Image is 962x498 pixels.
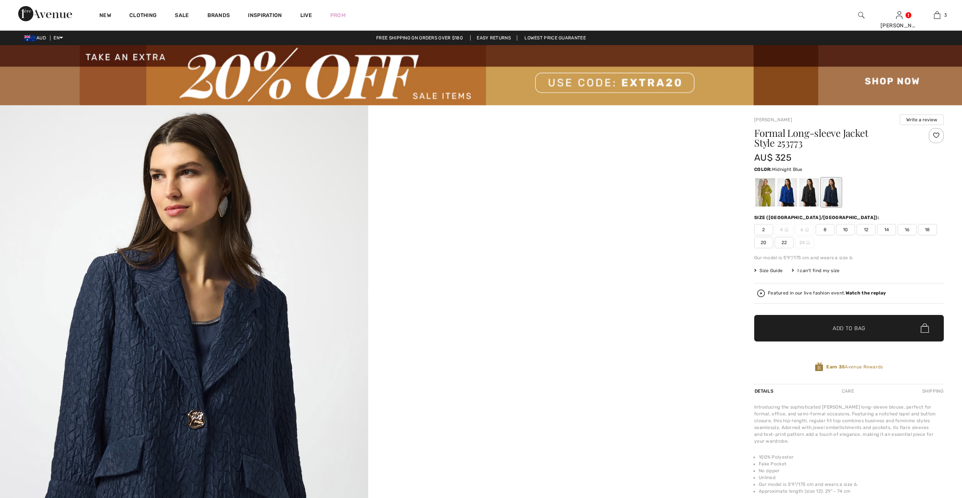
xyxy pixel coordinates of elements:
[207,12,230,20] a: Brands
[759,474,944,481] li: Unlined
[772,167,803,172] span: Midnight Blue
[821,178,841,207] div: Midnight Blue
[755,178,775,207] div: Fern
[754,224,773,235] span: 2
[833,324,865,332] span: Add to Bag
[806,241,810,244] img: ring-m.svg
[754,117,792,122] a: [PERSON_NAME]
[826,364,845,370] strong: Earn 35
[934,11,940,20] img: My Bag
[857,224,876,235] span: 12
[754,315,944,341] button: Add to Bag
[799,178,819,207] div: Black
[175,12,189,20] a: Sale
[835,384,860,398] div: Care
[918,224,937,235] span: 18
[99,12,111,20] a: New
[816,224,835,235] span: 8
[944,12,947,19] span: 3
[759,481,944,488] li: Our model is 5'9"/175 cm and wears a size 6.
[330,11,345,19] a: Prom
[826,363,883,370] span: Avenue Rewards
[759,460,944,467] li: Fake Pocket
[775,224,794,235] span: 4
[759,488,944,495] li: Approximate length (size 12): 29" - 74 cm
[754,128,912,148] h1: Formal Long-sleeve Jacket Style 253773
[18,6,72,21] img: 1ère Avenue
[24,35,49,41] span: AUD
[754,404,944,445] div: Introducing the sophisticated [PERSON_NAME] long-sleeve blouse, perfect for formal, office, and s...
[53,35,63,41] span: EN
[775,237,794,248] span: 22
[300,11,312,19] a: Live
[898,224,916,235] span: 16
[785,228,788,232] img: ring-m.svg
[836,224,855,235] span: 10
[754,167,772,172] span: Color:
[470,35,517,41] a: Easy Returns
[795,237,814,248] span: 24
[768,291,886,296] div: Featured in our live fashion event.
[877,224,896,235] span: 14
[846,290,886,296] strong: Watch the replay
[759,467,944,474] li: No zipper
[792,267,840,274] div: I can't find my size
[754,384,775,398] div: Details
[754,237,773,248] span: 20
[248,12,282,20] span: Inspiration
[896,11,902,19] a: Sign In
[24,35,36,41] img: Australian Dollar
[759,454,944,460] li: 100% Polyester
[129,12,157,20] a: Clothing
[805,228,809,232] img: ring-m.svg
[880,22,918,30] div: [PERSON_NAME]
[757,290,765,297] img: Watch the replay
[754,152,791,163] span: AU$ 325
[815,362,823,372] img: Avenue Rewards
[900,114,944,125] button: Write a review
[777,178,797,207] div: Royal Sapphire 163
[921,323,929,333] img: Bag.svg
[754,214,881,221] div: Size ([GEOGRAPHIC_DATA]/[GEOGRAPHIC_DATA]):
[918,11,956,20] a: 3
[368,105,736,289] video: Your browser does not support the video tag.
[370,35,469,41] a: Free shipping on orders over $180
[858,11,865,20] img: search the website
[896,11,902,20] img: My Info
[754,254,944,261] div: Our model is 5'9"/175 cm and wears a size 6.
[518,35,592,41] a: Lowest Price Guarantee
[795,224,814,235] span: 6
[920,384,944,398] div: Shipping
[754,267,783,274] span: Size Guide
